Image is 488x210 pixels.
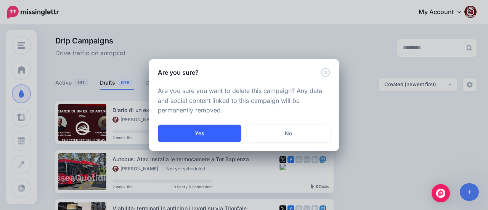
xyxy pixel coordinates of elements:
h5: Are you sure? [158,68,199,77]
button: Yes [158,125,241,142]
button: Close [321,68,330,77]
a: No [247,125,330,142]
p: Are you sure you want to delete this campaign? Any data and social content linked to this campaig... [158,86,330,116]
div: Open Intercom Messenger [432,184,450,202]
